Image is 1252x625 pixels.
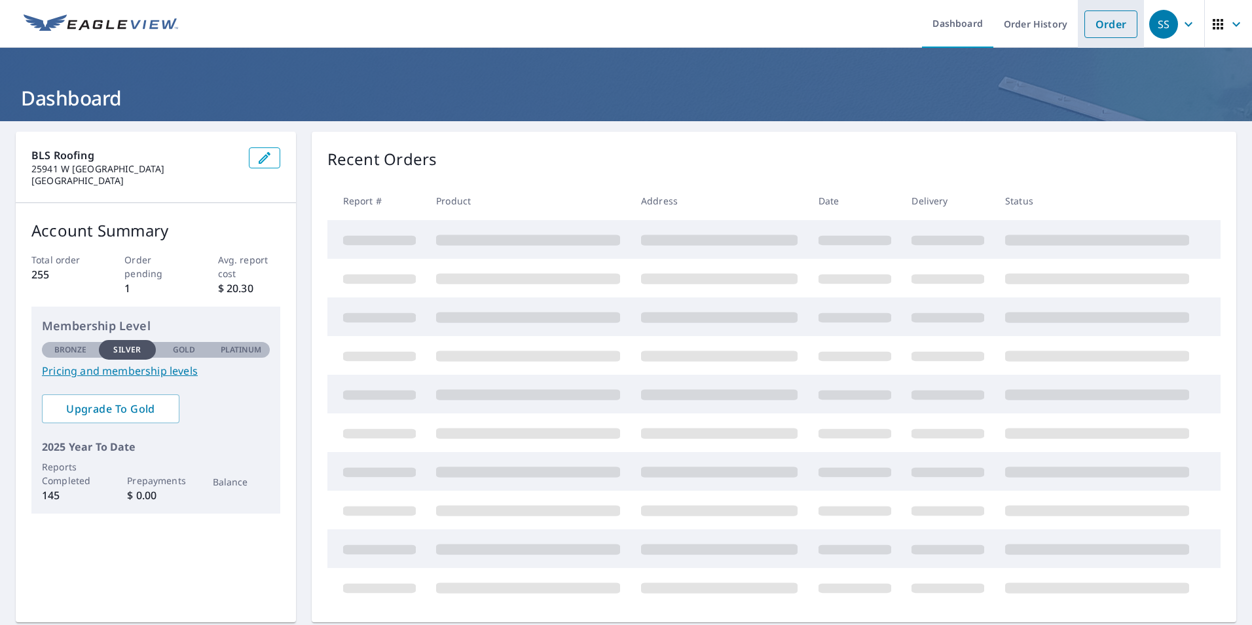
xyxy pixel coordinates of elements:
[124,253,187,280] p: Order pending
[631,181,808,220] th: Address
[42,317,270,335] p: Membership Level
[42,460,99,487] p: Reports Completed
[127,487,184,503] p: $ 0.00
[1149,10,1178,39] div: SS
[213,475,270,489] p: Balance
[426,181,631,220] th: Product
[31,219,280,242] p: Account Summary
[901,181,995,220] th: Delivery
[173,344,195,356] p: Gold
[127,474,184,487] p: Prepayments
[16,85,1236,111] h1: Dashboard
[31,253,94,267] p: Total order
[42,439,270,455] p: 2025 Year To Date
[42,487,99,503] p: 145
[995,181,1200,220] th: Status
[327,147,437,171] p: Recent Orders
[808,181,902,220] th: Date
[31,175,238,187] p: [GEOGRAPHIC_DATA]
[1084,10,1137,38] a: Order
[31,163,238,175] p: 25941 W [GEOGRAPHIC_DATA]
[124,280,187,296] p: 1
[31,147,238,163] p: BLS Roofing
[221,344,262,356] p: Platinum
[31,267,94,282] p: 255
[42,394,179,423] a: Upgrade To Gold
[54,344,87,356] p: Bronze
[52,402,169,416] span: Upgrade To Gold
[218,280,280,296] p: $ 20.30
[24,14,178,34] img: EV Logo
[218,253,280,280] p: Avg. report cost
[113,344,141,356] p: Silver
[42,363,270,379] a: Pricing and membership levels
[327,181,426,220] th: Report #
